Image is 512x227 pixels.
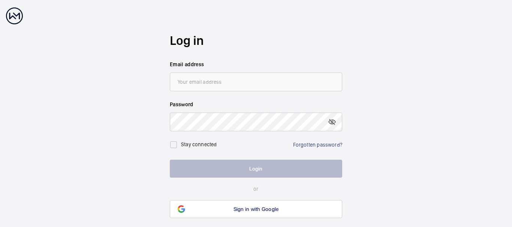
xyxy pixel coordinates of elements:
input: Your email address [170,73,342,91]
p: or [170,185,342,193]
label: Password [170,101,342,108]
span: Sign in with Google [234,206,279,212]
a: Forgotten password? [293,142,342,148]
button: Login [170,160,342,178]
label: Email address [170,61,342,68]
label: Stay connected [181,141,217,147]
h2: Log in [170,32,342,49]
